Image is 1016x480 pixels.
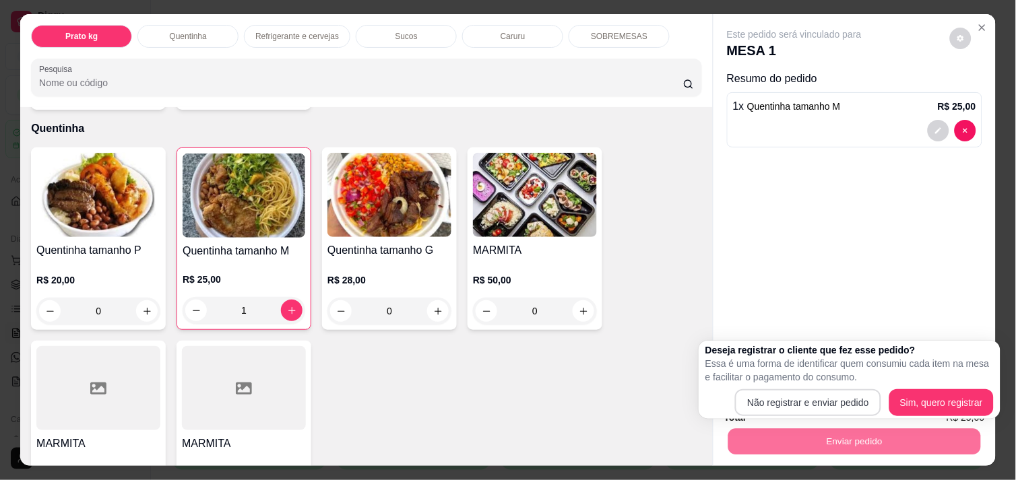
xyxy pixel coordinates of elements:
button: decrease-product-quantity [476,300,497,322]
p: 1 x [733,98,841,114]
input: Pesquisa [39,76,683,90]
button: Close [972,17,993,38]
p: Resumo do pedido [727,71,982,87]
strong: Total [724,412,746,423]
p: R$ 30,00 [182,465,306,479]
button: increase-product-quantity [427,300,449,322]
p: Quentinha [31,121,702,137]
p: Prato kg [65,31,98,42]
p: Este pedido será vinculado para [727,28,862,41]
button: decrease-product-quantity [185,300,207,321]
h4: Quentinha tamanho G [327,242,451,259]
button: decrease-product-quantity [950,28,972,49]
span: Quentinha tamanho M [747,101,841,112]
button: decrease-product-quantity [928,120,949,141]
p: Sucos [395,31,418,42]
p: R$ 20,00 [36,273,160,287]
h4: MARMITA [182,436,306,452]
h4: Quentinha tamanho M [183,243,305,259]
p: Caruru [501,31,526,42]
p: R$ 25,00 [183,273,305,286]
p: R$ 25,00 [938,100,976,113]
h2: Deseja registrar o cliente que fez esse pedido? [705,343,994,357]
img: product-image [36,153,160,237]
h4: Quentinha tamanho P [36,242,160,259]
button: decrease-product-quantity [330,300,352,322]
label: Pesquisa [39,63,77,75]
p: R$ 50,00 [473,273,597,287]
h4: MARMITA [36,436,160,452]
button: Sim, quero registrar [889,389,994,416]
button: increase-product-quantity [573,300,594,322]
button: decrease-product-quantity [955,120,976,141]
p: Essa é uma forma de identificar quem consumiu cada item na mesa e facilitar o pagamento do consumo. [705,357,994,384]
p: Refrigerante e cervejas [255,31,339,42]
h4: MARMITA [473,242,597,259]
p: Quentinha [169,31,206,42]
button: increase-product-quantity [136,300,158,322]
p: R$ 40,00 [36,465,160,479]
img: product-image [183,153,305,238]
p: R$ 28,00 [327,273,451,287]
img: product-image [473,153,597,237]
p: SOBREMESAS [591,31,647,42]
button: decrease-product-quantity [39,300,61,322]
button: Não registrar e enviar pedido [735,389,881,416]
button: increase-product-quantity [281,300,303,321]
img: product-image [327,153,451,237]
p: MESA 1 [727,41,862,60]
button: Enviar pedido [728,428,981,454]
